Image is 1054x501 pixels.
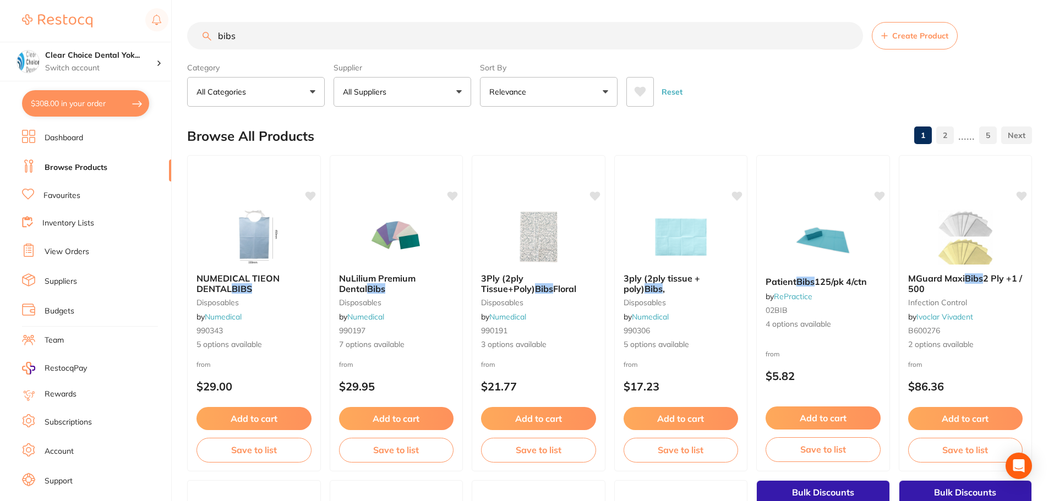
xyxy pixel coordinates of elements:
[187,129,314,144] h2: Browse All Products
[553,283,576,294] span: Floral
[624,360,638,368] span: from
[196,273,280,294] span: NUMEDICAL TIEON DENTAL
[908,273,1023,294] b: MGuard Maxi Bibs 2 Ply +1 / 500
[774,291,812,301] a: RePractice
[624,298,739,307] small: disposables
[908,298,1023,307] small: infection control
[908,407,1023,430] button: Add to cart
[481,298,596,307] small: disposables
[196,298,312,307] small: disposables
[624,380,739,393] p: $17.23
[489,86,531,97] p: Relevance
[45,335,64,346] a: Team
[908,438,1023,462] button: Save to list
[624,326,650,335] span: 990306
[45,50,156,61] h4: Clear Choice Dental Yokine
[481,407,596,430] button: Add to cart
[766,406,881,430] button: Add to cart
[196,380,312,393] p: $29.00
[481,273,535,294] span: 3Ply (2ply Tissue+Poly)
[339,407,454,430] button: Add to cart
[339,360,353,368] span: from
[766,305,788,315] span: 02BIB
[196,86,250,97] p: All Categories
[481,312,526,322] span: by
[908,273,1022,294] span: 2 Ply +1 / 500
[766,291,812,301] span: by
[645,283,663,294] em: Bibs
[205,312,242,322] a: Numedical
[196,407,312,430] button: Add to cart
[535,283,553,294] em: Bibs
[908,339,1023,350] span: 2 options available
[339,298,454,307] small: disposables
[45,363,87,374] span: RestocqPay
[663,283,665,294] span: ,
[916,312,973,322] a: Ivoclar Vivadent
[339,273,454,294] b: NuLilium Premium Dental Bibs
[339,312,384,322] span: by
[334,77,471,107] button: All Suppliers
[45,63,156,74] p: Switch account
[45,476,73,487] a: Support
[965,273,983,284] em: Bibs
[196,360,211,368] span: from
[908,360,922,368] span: from
[187,77,325,107] button: All Categories
[645,210,717,265] img: 3ply (2ply tissue + poly) Bibs,
[908,380,1023,393] p: $86.36
[892,31,948,40] span: Create Product
[766,350,780,358] span: from
[624,339,739,350] span: 5 options available
[218,210,290,265] img: NUMEDICAL TIEON DENTAL BIBS
[45,276,77,287] a: Suppliers
[766,437,881,461] button: Save to list
[624,438,739,462] button: Save to list
[481,380,596,393] p: $21.77
[624,273,739,294] b: 3ply (2ply tissue + poly) Bibs,
[481,339,596,350] span: 3 options available
[367,283,385,294] em: Bibs
[196,326,223,335] span: 990343
[480,77,618,107] button: Relevance
[908,273,965,284] span: MGuard Maxi
[45,133,83,144] a: Dashboard
[45,162,107,173] a: Browse Products
[503,210,574,265] img: 3Ply (2ply Tissue+Poly) Bibs Floral
[872,22,958,49] button: Create Product
[787,213,859,268] img: Patient Bibs 125/pk 4/ctn
[766,277,881,287] b: Patient Bibs 125/pk 4/ctn
[936,124,954,146] a: 2
[45,246,89,257] a: View Orders
[908,326,940,335] span: B600276
[481,360,495,368] span: from
[815,276,867,287] span: 125/pk 4/ctn
[481,438,596,462] button: Save to list
[343,86,391,97] p: All Suppliers
[766,319,881,330] span: 4 options available
[339,273,416,294] span: NuLilium Premium Dental
[658,77,686,107] button: Reset
[979,124,997,146] a: 5
[489,312,526,322] a: Numedical
[232,283,252,294] em: BIBS
[17,51,39,73] img: Clear Choice Dental Yokine
[22,8,92,34] a: Restocq Logo
[481,326,507,335] span: 990191
[624,273,700,294] span: 3ply (2ply tissue + poly)
[22,14,92,27] img: Restocq Logo
[43,190,80,201] a: Favourites
[187,63,325,73] label: Category
[796,276,815,287] em: Bibs
[914,124,932,146] a: 1
[45,389,77,400] a: Rewards
[22,90,149,117] button: $308.00 in your order
[45,417,92,428] a: Subscriptions
[480,63,618,73] label: Sort By
[1006,453,1032,479] div: Open Intercom Messenger
[339,326,365,335] span: 990197
[334,63,471,73] label: Supplier
[347,312,384,322] a: Numedical
[339,339,454,350] span: 7 options available
[22,362,35,375] img: RestocqPay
